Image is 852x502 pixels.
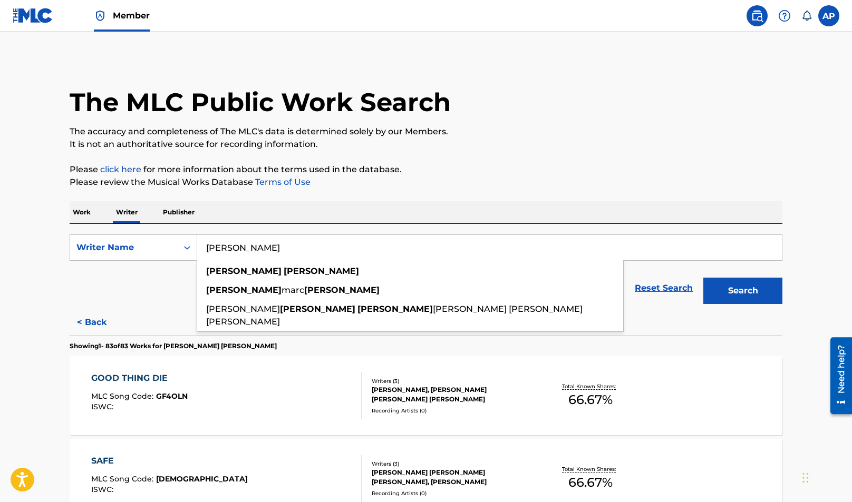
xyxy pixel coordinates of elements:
[91,455,248,467] div: SAFE
[13,8,53,23] img: MLC Logo
[282,285,304,295] span: marc
[91,402,116,411] span: ISWC :
[372,377,531,385] div: Writers ( 3 )
[113,9,150,22] span: Member
[372,468,531,487] div: [PERSON_NAME] [PERSON_NAME] [PERSON_NAME], [PERSON_NAME]
[70,201,94,223] p: Work
[568,473,613,492] span: 66.67 %
[799,451,852,502] iframe: Chat Widget
[372,407,531,415] div: Recording Artists ( 0 )
[253,177,311,187] a: Terms of Use
[91,474,156,484] span: MLC Song Code :
[70,138,782,151] p: It is not an authoritative source for recording information.
[70,309,133,336] button: < Back
[70,125,782,138] p: The accuracy and completeness of The MLC's data is determined solely by our Members.
[304,285,380,295] strong: [PERSON_NAME]
[70,234,782,309] form: Search Form
[751,9,763,22] img: search
[70,176,782,189] p: Please review the Musical Works Database
[91,391,156,401] span: MLC Song Code :
[156,474,248,484] span: [DEMOGRAPHIC_DATA]
[630,277,698,300] a: Reset Search
[206,304,280,314] span: [PERSON_NAME]
[801,11,812,21] div: Notifications
[113,201,141,223] p: Writer
[703,278,782,304] button: Search
[91,485,116,494] span: ISWC :
[747,5,768,26] a: Public Search
[822,333,852,418] iframe: Resource Center
[357,304,433,314] strong: [PERSON_NAME]
[818,5,839,26] div: User Menu
[70,86,451,118] h1: The MLC Public Work Search
[802,462,809,494] div: Drag
[372,385,531,404] div: [PERSON_NAME], [PERSON_NAME] [PERSON_NAME] [PERSON_NAME]
[76,241,171,254] div: Writer Name
[372,489,531,497] div: Recording Artists ( 0 )
[206,266,282,276] strong: [PERSON_NAME]
[94,9,106,22] img: Top Rightsholder
[372,460,531,468] div: Writers ( 3 )
[160,201,198,223] p: Publisher
[156,391,188,401] span: GF4OLN
[100,164,141,174] a: click here
[568,390,613,409] span: 66.67 %
[774,5,795,26] div: Help
[70,163,782,176] p: Please for more information about the terms used in the database.
[91,372,188,385] div: GOOD THING DIE
[562,382,618,390] p: Total Known Shares:
[206,285,282,295] strong: [PERSON_NAME]
[562,465,618,473] p: Total Known Shares:
[70,356,782,435] a: GOOD THING DIEMLC Song Code:GF4OLNISWC:Writers (3)[PERSON_NAME], [PERSON_NAME] [PERSON_NAME] [PER...
[280,304,355,314] strong: [PERSON_NAME]
[70,341,277,351] p: Showing 1 - 83 of 83 Works for [PERSON_NAME] [PERSON_NAME]
[284,266,359,276] strong: [PERSON_NAME]
[778,9,791,22] img: help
